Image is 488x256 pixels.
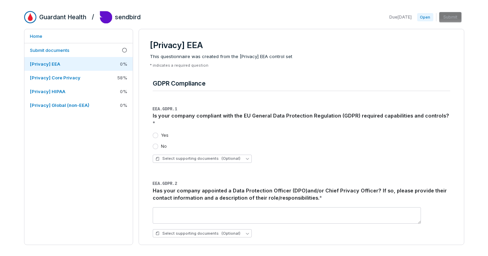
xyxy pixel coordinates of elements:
span: EEA.GDPR.2 [153,181,177,186]
h3: [Privacy] EEA [150,40,453,51]
span: Open [417,13,433,21]
label: Yes [161,133,169,138]
div: Has your company appointed a Data Protection Officer (DPO)and/or Chief Privacy Officer? If so, pl... [153,187,450,202]
span: 0 % [120,102,127,108]
a: Submit documents [24,43,133,57]
h2: sendbird [115,13,141,22]
span: Select supporting documents [155,231,240,236]
span: 58 % [117,75,127,81]
p: * indicates a required question [150,63,453,68]
span: [Privacy] Global (non-EEA) [30,102,89,108]
div: Is your company compliant with the EU General Data Protection Regulation (GDPR) required capabili... [153,112,450,127]
a: [Privacy] HIPAA0% [24,85,133,98]
span: Select supporting documents [155,156,240,161]
span: [Privacy] EEA [30,61,60,67]
a: Home [24,29,133,43]
label: No [161,144,167,149]
a: [Privacy] Global (non-EEA)0% [24,98,133,112]
h4: GDPR Compliance [153,79,450,88]
span: [Privacy] HIPAA [30,89,65,94]
h2: Guardant Health [39,13,86,22]
span: 0 % [120,88,127,94]
h2: / [92,11,94,21]
span: Submit documents [30,47,69,53]
span: [Privacy] Core Privacy [30,75,80,80]
a: [Privacy] Core Privacy58% [24,71,133,85]
span: (Optional) [221,231,240,236]
a: [Privacy] EEA0% [24,57,133,71]
span: Due [DATE] [389,14,412,20]
span: 0 % [120,61,127,67]
span: EEA.GDPR.1 [153,107,177,112]
span: This questionnaire was created from the [Privacy] EEA control set [150,53,453,60]
span: (Optional) [221,156,240,161]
